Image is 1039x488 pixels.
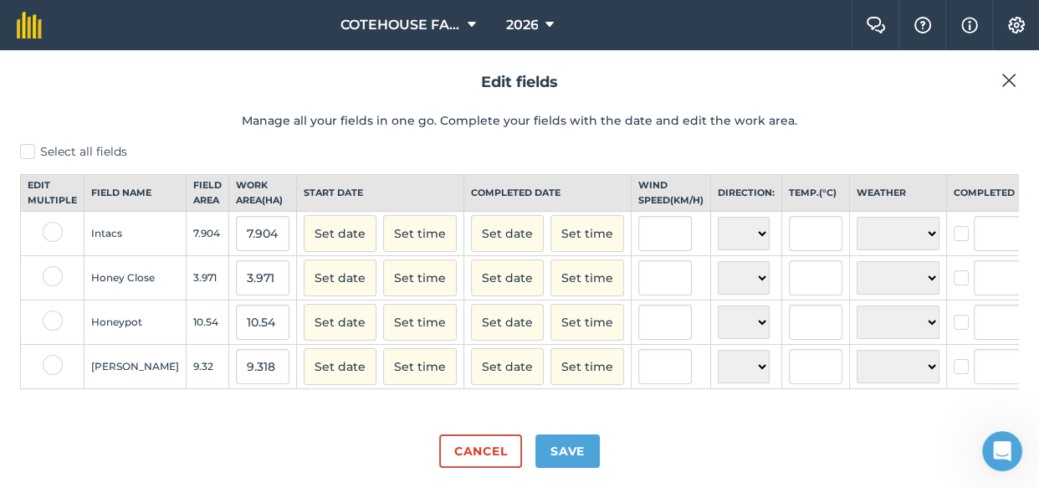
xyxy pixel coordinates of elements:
button: Set time [383,304,457,341]
label: Select all fields [20,143,1019,161]
img: fieldmargin Logo [17,12,42,39]
td: Intacs [84,212,187,256]
p: Manage all your fields in one go. Complete your fields with the date and edit the work area. [20,111,1019,130]
div: Close [294,7,324,37]
button: Expand window [262,7,294,39]
button: Set date [471,259,544,296]
button: Set date [471,215,544,252]
span: neutral face reaction [14,370,28,386]
button: Set date [304,215,376,252]
h2: Edit fields [20,70,1019,95]
th: Direction: [711,175,782,212]
span: smiley reaction [28,370,42,386]
td: 7.904 [187,212,229,256]
button: go back [11,7,43,39]
span: 😐 [14,370,28,386]
button: Set date [304,259,376,296]
button: Set date [304,348,376,385]
th: Field name [84,175,187,212]
th: Edit multiple [21,175,84,212]
span: 😃 [28,370,42,386]
td: Honey Close [84,256,187,301]
span: COTEHOUSE FARM [340,15,461,35]
button: Set time [550,215,624,252]
button: Set date [304,304,376,341]
button: Cancel [439,434,522,468]
img: A question mark icon [913,17,933,33]
th: Weather [850,175,947,212]
th: Work area ( Ha ) [229,175,297,212]
button: Set time [550,304,624,341]
td: [PERSON_NAME] [84,345,187,389]
td: 3.971 [187,256,229,301]
th: Field Area [187,175,229,212]
iframe: Intercom live chat [982,431,1022,471]
td: Honeypot [84,301,187,345]
button: Set time [383,215,457,252]
img: Two speech bubbles overlapping with the left bubble in the forefront [866,17,886,33]
td: 9.32 [187,345,229,389]
th: Completed date [464,175,632,212]
img: svg+xml;base64,PHN2ZyB4bWxucz0iaHR0cDovL3d3dy53My5vcmcvMjAwMC9zdmciIHdpZHRoPSIyMiIgaGVpZ2h0PSIzMC... [1001,70,1016,90]
th: Temp. ( ° C ) [782,175,850,212]
img: svg+xml;base64,PHN2ZyB4bWxucz0iaHR0cDovL3d3dy53My5vcmcvMjAwMC9zdmciIHdpZHRoPSIxNyIgaGVpZ2h0PSIxNy... [961,15,978,35]
td: 10.54 [187,301,229,345]
button: Set time [383,259,457,296]
button: Set time [383,348,457,385]
img: A cog icon [1006,17,1026,33]
button: Save [535,434,600,468]
button: Set date [471,304,544,341]
button: Set time [550,259,624,296]
button: Set time [550,348,624,385]
button: Set date [471,348,544,385]
th: Wind speed ( km/h ) [632,175,711,212]
th: Start date [297,175,464,212]
span: 2026 [505,15,538,35]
